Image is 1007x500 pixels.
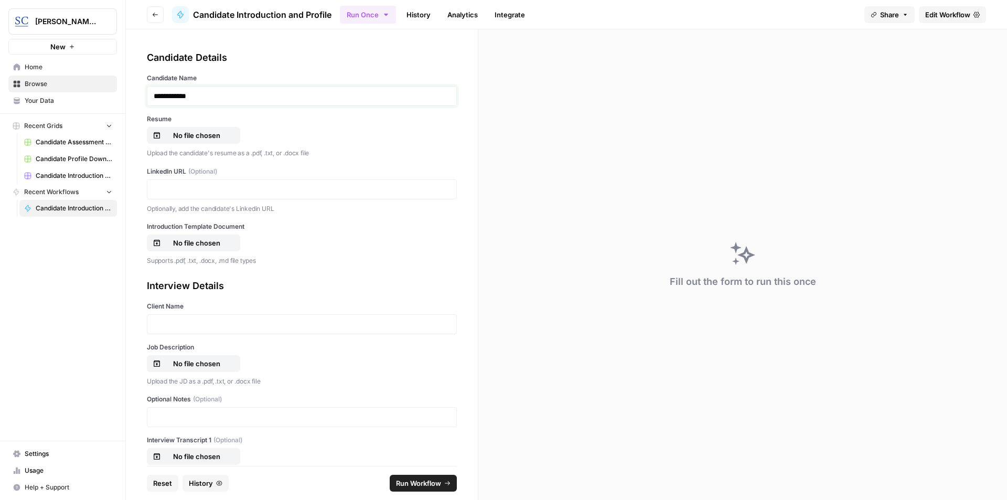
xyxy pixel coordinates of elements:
button: Run Once [340,6,396,24]
a: Candidate Introduction and Profile [172,6,331,23]
label: LinkedIn URL [147,167,457,176]
span: Candidate Introduction and Profile [36,204,112,213]
p: Upload the candidate's resume as a .pdf, .txt, or .docx file [147,148,457,158]
p: Optionally, add the candidate's Linkedin URL [147,204,457,214]
label: Optional Notes [147,395,457,404]
button: Recent Workflows [8,184,117,200]
span: Reset [153,478,172,488]
div: Interview Details [147,279,457,293]
button: New [8,39,117,55]
a: Analytics [441,6,484,23]
button: No file chosen [147,235,240,251]
label: Resume [147,114,457,124]
a: Candidate Assessment Download Sheet [19,134,117,151]
p: Supports .pdf, .txt, .docx, .md file types [147,256,457,266]
span: Candidate Introduction and Profile [193,8,331,21]
button: Share [864,6,915,23]
span: (Optional) [193,395,222,404]
span: Run Workflow [396,478,441,488]
span: Help + Support [25,483,112,492]
a: Home [8,59,117,76]
p: No file chosen [163,130,230,141]
span: Edit Workflow [925,9,970,20]
span: New [50,41,66,52]
a: Settings [8,445,117,462]
button: Reset [147,475,178,492]
span: History [189,478,213,488]
span: Candidate Assessment Download Sheet [36,137,112,147]
div: Fill out the form to run this once [670,274,816,289]
p: Upload the JD as a .pdf, .txt, or .docx file [147,376,457,387]
label: Job Description [147,343,457,352]
span: Recent Workflows [24,187,79,197]
a: Integrate [488,6,531,23]
button: Workspace: Stanton Chase Nashville [8,8,117,35]
label: Client Name [147,302,457,311]
button: Help + Support [8,479,117,496]
span: Usage [25,466,112,475]
span: Your Data [25,96,112,105]
a: Usage [8,462,117,479]
span: Candidate Profile Download Sheet [36,154,112,164]
a: Candidate Introduction and Profile [19,200,117,217]
button: Recent Grids [8,118,117,134]
img: Stanton Chase Nashville Logo [12,12,31,31]
label: Interview Transcript 1 [147,435,457,445]
span: Candidate Introduction Download Sheet [36,171,112,180]
button: No file chosen [147,127,240,144]
label: Candidate Name [147,73,457,83]
button: History [183,475,229,492]
button: No file chosen [147,448,240,465]
span: [PERSON_NAME] [GEOGRAPHIC_DATA] [35,16,99,27]
span: (Optional) [188,167,217,176]
span: Browse [25,79,112,89]
span: Share [880,9,899,20]
a: Browse [8,76,117,92]
a: Edit Workflow [919,6,986,23]
button: Run Workflow [390,475,457,492]
a: Candidate Profile Download Sheet [19,151,117,167]
span: Recent Grids [24,121,62,131]
span: (Optional) [213,435,242,445]
div: Candidate Details [147,50,457,65]
button: No file chosen [147,355,240,372]
label: Introduction Template Document [147,222,457,231]
a: Candidate Introduction Download Sheet [19,167,117,184]
p: No file chosen [163,238,230,248]
a: Your Data [8,92,117,109]
a: History [400,6,437,23]
span: Settings [25,449,112,459]
span: Home [25,62,112,72]
p: No file chosen [163,358,230,369]
p: No file chosen [163,451,230,462]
